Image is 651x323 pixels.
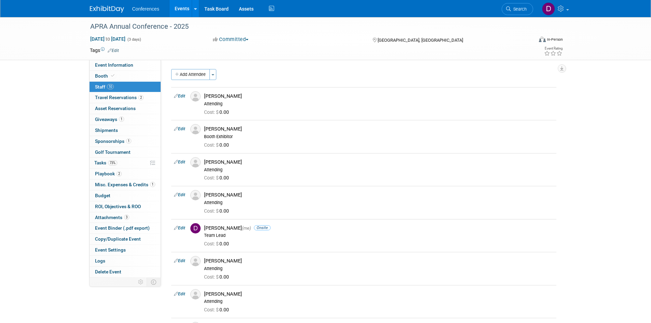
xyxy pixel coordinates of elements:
a: ROI, Objectives & ROO [90,201,161,212]
img: Associate-Profile-5.png [190,124,201,134]
span: [GEOGRAPHIC_DATA], [GEOGRAPHIC_DATA] [378,38,463,43]
span: 1 [126,138,131,144]
div: [PERSON_NAME] [204,225,554,231]
a: Search [502,3,533,15]
span: Golf Tournament [95,149,131,155]
span: 0.00 [204,109,232,115]
span: Event Information [95,62,133,68]
div: APRA Annual Conference - 2025 [88,21,523,33]
span: Playbook [95,171,122,176]
span: Asset Reservations [95,106,136,111]
div: Attending [204,167,554,173]
img: D.jpg [190,223,201,233]
div: [PERSON_NAME] [204,93,554,99]
a: Edit [174,160,185,164]
a: Copy/Duplicate Event [90,234,161,244]
a: Asset Reservations [90,103,161,114]
a: Edit [174,258,185,263]
span: 2 [138,95,144,100]
a: Booth [90,71,161,81]
span: Budget [95,193,110,198]
span: 73% [108,160,117,165]
span: Travel Reservations [95,95,144,100]
a: Event Settings [90,245,161,255]
a: Tasks73% [90,158,161,168]
div: Event Format [493,36,563,46]
button: Add Attendee [171,69,210,80]
div: Team Lead [204,233,554,238]
span: Cost: $ [204,142,219,148]
span: 1 [119,117,124,122]
span: Misc. Expenses & Credits [95,182,155,187]
span: Cost: $ [204,208,219,214]
a: Staff10 [90,82,161,92]
span: Cost: $ [204,175,219,180]
a: Shipments [90,125,161,136]
a: Event Information [90,60,161,70]
a: Travel Reservations2 [90,92,161,103]
img: Associate-Profile-5.png [190,91,201,102]
a: Edit [174,126,185,131]
a: Golf Tournament [90,147,161,158]
img: Associate-Profile-5.png [190,190,201,200]
a: Logs [90,256,161,266]
img: Associate-Profile-5.png [190,157,201,167]
span: Copy/Duplicate Event [95,236,141,242]
div: [PERSON_NAME] [204,258,554,264]
span: Cost: $ [204,241,219,246]
span: Conferences [132,6,159,12]
span: Delete Event [95,269,121,274]
span: 0.00 [204,208,232,214]
a: Giveaways1 [90,114,161,125]
span: Event Binder (.pdf export) [95,225,150,231]
span: 2 [117,171,122,176]
span: Shipments [95,127,118,133]
a: Event Binder (.pdf export) [90,223,161,233]
img: Diane Arabia [542,2,555,15]
span: 0.00 [204,175,232,180]
td: Personalize Event Tab Strip [135,278,147,286]
img: Associate-Profile-5.png [190,256,201,266]
div: [PERSON_NAME] [204,291,554,297]
i: Booth reservation complete [111,74,114,78]
span: 3 [124,215,129,220]
span: 0.00 [204,241,232,246]
a: Edit [174,94,185,98]
span: Tasks [94,160,117,165]
a: Edit [108,48,119,53]
span: (me) [242,226,251,231]
span: Giveaways [95,117,124,122]
img: ExhibitDay [90,6,124,13]
span: Booth [95,73,116,79]
a: Attachments3 [90,212,161,223]
span: 0.00 [204,274,232,280]
div: [PERSON_NAME] [204,126,554,132]
a: Playbook2 [90,169,161,179]
a: Edit [174,192,185,197]
span: Event Settings [95,247,126,253]
div: Booth Exhibitor [204,134,554,139]
span: Logs [95,258,105,264]
span: 0.00 [204,307,232,312]
a: Misc. Expenses & Credits1 [90,179,161,190]
span: Search [511,6,527,12]
span: 0.00 [204,142,232,148]
span: ROI, Objectives & ROO [95,204,141,209]
a: Edit [174,292,185,296]
div: Event Rating [544,47,562,50]
div: Attending [204,200,554,205]
div: [PERSON_NAME] [204,159,554,165]
a: Delete Event [90,267,161,277]
button: Committed [211,36,251,43]
img: Format-Inperson.png [539,37,546,42]
span: Sponsorships [95,138,131,144]
span: Cost: $ [204,307,219,312]
div: Attending [204,101,554,107]
a: Sponsorships1 [90,136,161,147]
span: Cost: $ [204,109,219,115]
td: Toggle Event Tabs [147,278,161,286]
a: Edit [174,226,185,230]
span: Attachments [95,215,129,220]
span: Staff [95,84,114,90]
span: [DATE] [DATE] [90,36,126,42]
